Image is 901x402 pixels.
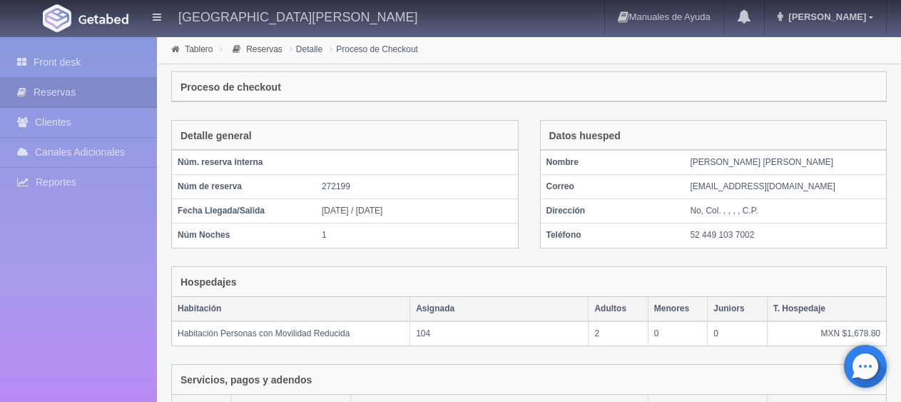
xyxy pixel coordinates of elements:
th: Juniors [708,297,767,321]
h4: Proceso de checkout [180,82,281,93]
th: Núm Noches [172,223,316,248]
td: No, Col. , , , , C.P. [684,199,886,223]
td: [PERSON_NAME] [PERSON_NAME] [684,151,886,175]
td: 272199 [316,175,518,199]
img: Getabed [78,14,128,24]
th: T. Hospedaje [767,297,886,321]
img: Getabed [43,4,71,32]
a: Reservas [246,44,282,54]
td: 2 [589,321,648,346]
th: Nombre [541,151,685,175]
td: MXN $1,678.80 [767,321,886,346]
th: Asignada [410,297,589,321]
td: 52 449 103 7002 [684,223,886,248]
th: Habitación [172,297,410,321]
th: Adultos [589,297,648,321]
th: Núm. reserva interna [172,151,316,175]
td: 0 [708,321,767,346]
span: [PERSON_NAME] [785,11,866,22]
h4: Hospedajes [180,277,237,288]
th: Dirección [541,199,685,223]
th: Teléfono [541,223,685,248]
td: Habitación Personas con Movilidad Reducida [172,321,410,346]
li: Proceso de Checkout [326,42,422,56]
h4: Servicios, pagos y adendos [180,375,312,386]
th: Correo [541,175,685,199]
td: 0 [648,321,707,346]
th: Menores [648,297,707,321]
th: Núm de reserva [172,175,316,199]
td: 1 [316,223,518,248]
h4: [GEOGRAPHIC_DATA][PERSON_NAME] [178,7,417,25]
td: [EMAIL_ADDRESS][DOMAIN_NAME] [684,175,886,199]
li: Detalle [286,42,326,56]
td: 104 [410,321,589,346]
h4: Detalle general [180,131,252,141]
h4: Datos huesped [549,131,621,141]
td: [DATE] / [DATE] [316,199,518,223]
th: Fecha Llegada/Salida [172,199,316,223]
a: Tablero [185,44,213,54]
